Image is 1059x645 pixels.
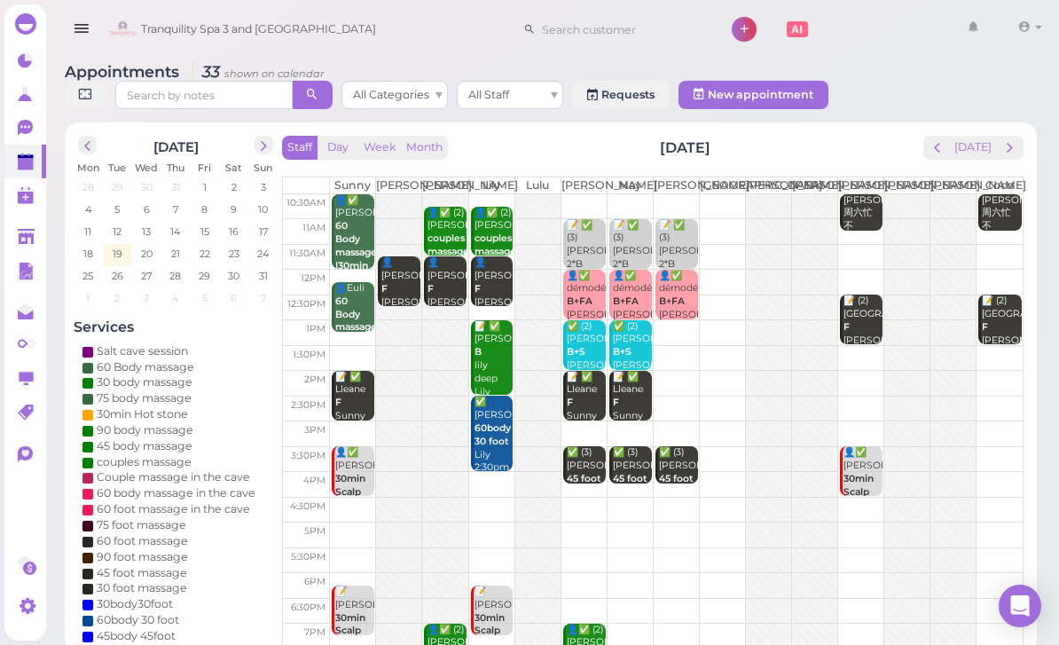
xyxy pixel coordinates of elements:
[171,201,180,217] span: 7
[97,628,176,644] div: 45body 45foot
[110,268,125,284] span: 26
[613,397,619,408] b: F
[224,67,325,80] small: shown on calendar
[199,224,211,240] span: 15
[612,320,652,413] div: ✅ (2) [PERSON_NAME] [PERSON_NAME]|May 1:00pm - 2:00pm
[334,194,374,353] div: 👤✅ [PERSON_NAME] Sunny 10:30am - 12:00pm
[302,222,326,233] span: 11am
[97,580,187,596] div: 30 foot massage
[82,246,95,262] span: 18
[97,438,192,454] div: 45 body massage
[658,219,698,325] div: 📝 ✅ (3) [PERSON_NAME] 2*B 1*20B30F [PERSON_NAME]|May|[PERSON_NAME] 11:00am
[566,371,606,476] div: 📝 ✅ Lleane Sunny [PERSON_NAME]|May|Sunny 2:00pm - 3:00pm
[97,422,193,438] div: 90 body massage
[659,473,701,498] b: 45 foot massage
[376,177,422,193] th: [PERSON_NAME]
[97,485,255,501] div: 60 body massage in the cave
[230,179,239,195] span: 2
[653,177,699,193] th: [PERSON_NAME]
[304,626,326,638] span: 7pm
[708,88,813,101] span: New appointment
[226,268,241,284] span: 30
[792,177,838,193] th: [PERSON_NAME]
[612,270,652,375] div: 👤✅ démodé [PERSON_NAME]|May|[PERSON_NAME] 12:00pm - 1:00pm
[982,321,988,333] b: F
[699,177,745,193] th: [GEOGRAPHIC_DATA]
[97,596,173,612] div: 30body30foot
[334,371,374,476] div: 📝 ✅ Lleane Sunny [PERSON_NAME]|May|Sunny 2:00pm - 3:00pm
[97,390,192,406] div: 75 body massage
[153,136,199,155] h2: [DATE]
[381,283,388,295] b: F
[81,268,95,284] span: 25
[468,177,514,193] th: Lily
[84,290,91,306] span: 1
[428,283,434,295] b: F
[290,500,326,512] span: 4:30pm
[259,290,268,306] span: 7
[282,136,318,160] button: Staff
[291,450,326,461] span: 3:30pm
[401,136,448,160] button: Month
[291,602,326,613] span: 6:30pm
[475,232,516,257] b: couples massage
[428,232,469,257] b: couples massage
[613,346,631,358] b: B+S
[192,62,325,81] i: 33
[843,473,894,538] b: 30min Scalp treatment |30 foot massage
[977,177,1023,193] th: Coco
[97,565,187,581] div: 45 foot massage
[981,295,1021,413] div: 📝 (2) [GEOGRAPHIC_DATA] [PERSON_NAME] Coco|[PERSON_NAME] 12:30pm - 1:30pm
[139,246,154,262] span: 20
[113,201,122,217] span: 5
[77,161,99,174] span: Mon
[679,81,828,109] button: New appointment
[139,179,154,195] span: 30
[289,248,326,259] span: 11:30am
[658,446,698,565] div: ✅ (3) [PERSON_NAME] [PERSON_NAME]|May|[PERSON_NAME] 3:30pm - 4:15pm
[200,290,209,306] span: 5
[843,295,882,413] div: 📝 (2) [GEOGRAPHIC_DATA] [PERSON_NAME] Coco|[PERSON_NAME] 12:30pm - 1:30pm
[353,88,429,101] span: All Categories
[225,161,242,174] span: Sat
[536,15,708,43] input: Search customer
[97,517,186,533] div: 75 foot massage
[567,473,608,498] b: 45 foot massage
[257,268,270,284] span: 31
[304,424,326,436] span: 3pm
[142,201,152,217] span: 6
[140,224,153,240] span: 13
[427,256,467,362] div: 👤[PERSON_NAME] [PERSON_NAME]|Lily|[PERSON_NAME] 11:45am - 12:45pm
[468,88,509,101] span: All Staff
[97,612,179,628] div: 60body 30 foot
[843,446,882,592] div: 👤✅ [PERSON_NAME] [PERSON_NAME] 3:30pm - 4:30pm
[97,359,194,375] div: 60 Body massage
[335,295,377,334] b: 60 Body massage
[301,272,326,284] span: 12pm
[660,138,710,158] h2: [DATE]
[83,201,93,217] span: 4
[996,136,1024,160] button: next
[139,268,153,284] span: 27
[427,207,467,326] div: 👤✅ (2) [PERSON_NAME] Lily|[PERSON_NAME] 10:45am - 11:45am
[169,246,182,262] span: 21
[97,549,188,565] div: 90 foot massage
[613,295,639,307] b: B+FA
[923,136,951,160] button: prev
[167,161,184,174] span: Thu
[201,179,208,195] span: 1
[170,290,180,306] span: 4
[843,321,850,333] b: F
[335,473,386,538] b: 30min Scalp treatment |30 foot massage
[566,446,606,565] div: ✅ (3) [PERSON_NAME] [PERSON_NAME]|May|[PERSON_NAME] 3:30pm - 4:15pm
[81,179,96,195] span: 28
[115,81,293,109] input: Search by notes
[286,197,326,208] span: 10:30am
[108,161,126,174] span: Tue
[567,346,585,358] b: B+S
[97,469,250,485] div: Couple massage in the cave
[474,256,514,362] div: 👤[PERSON_NAME] [PERSON_NAME]|Lily|[PERSON_NAME] 11:45am - 12:45pm
[303,475,326,486] span: 4pm
[291,399,326,411] span: 2:30pm
[335,397,341,408] b: F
